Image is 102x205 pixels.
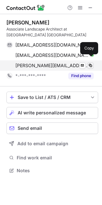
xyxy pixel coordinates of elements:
[6,166,98,175] button: Notes
[6,122,98,134] button: Send email
[6,138,98,149] button: Add to email campaign
[15,63,89,68] span: [PERSON_NAME][EMAIL_ADDRESS][DOMAIN_NAME]
[68,73,94,79] button: Reveal Button
[17,155,96,161] span: Find work email
[6,19,49,26] div: [PERSON_NAME]
[17,141,68,146] span: Add to email campaign
[6,107,98,119] button: AI write personalized message
[6,4,45,12] img: ContactOut v5.3.10
[18,95,87,100] div: Save to List / ATS / CRM
[18,126,42,131] span: Send email
[18,110,86,115] span: AI write personalized message
[6,92,98,103] button: save-profile-one-click
[6,26,98,38] div: Associate Landscape Architect at [GEOGRAPHIC_DATA] [GEOGRAPHIC_DATA]
[15,52,89,58] span: [EMAIL_ADDRESS][DOMAIN_NAME]
[6,153,98,162] button: Find work email
[17,168,96,174] span: Notes
[15,42,89,48] span: [EMAIL_ADDRESS][DOMAIN_NAME]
